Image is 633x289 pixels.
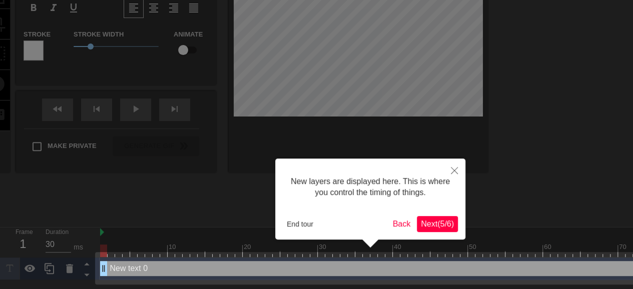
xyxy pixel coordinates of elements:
[389,216,415,232] button: Back
[283,216,317,231] button: End tour
[443,158,465,181] button: Close
[283,166,458,208] div: New layers are displayed here. This is where you control the timing of things.
[421,219,454,228] span: Next ( 5 / 6 )
[417,216,458,232] button: Next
